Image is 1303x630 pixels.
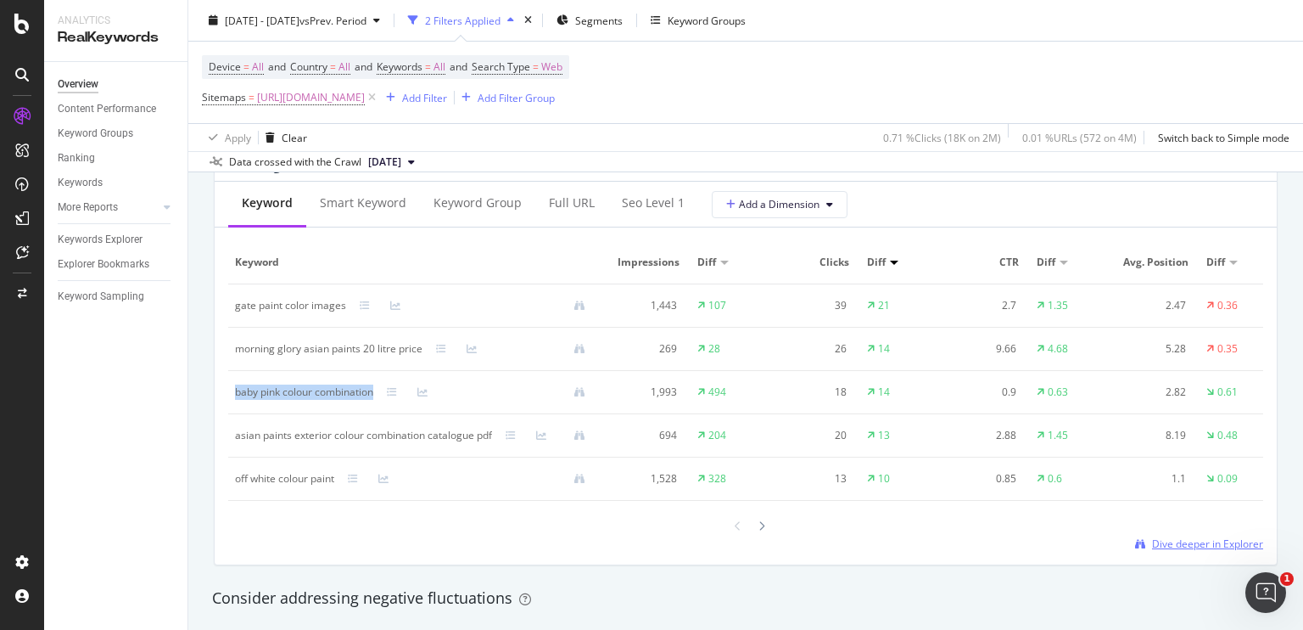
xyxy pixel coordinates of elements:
[209,59,241,74] span: Device
[867,255,886,270] span: Diff
[235,385,373,400] div: baby pink colour combination
[58,199,159,217] a: More Reports
[235,341,422,357] div: morning glory asian paints 20 litre price
[1135,537,1263,551] a: Dive deeper in Explorer
[952,428,1016,443] div: 2.88
[282,130,307,144] div: Clear
[433,194,522,211] div: Keyword Group
[402,90,447,104] div: Add Filter
[782,428,847,443] div: 20
[368,155,401,170] span: 2025 Aug. 4th
[612,471,677,487] div: 1,528
[1245,572,1286,613] iframe: Intercom live chat
[58,76,98,93] div: Overview
[235,428,492,443] div: asian paints exterior colour combination catalogue pdf
[878,471,890,487] div: 10
[1048,471,1062,487] div: 0.6
[235,471,334,487] div: off white colour paint
[1121,255,1188,270] span: Avg. Position
[708,471,726,487] div: 328
[58,288,176,306] a: Keyword Sampling
[952,471,1016,487] div: 0.85
[259,124,307,151] button: Clear
[541,55,562,79] span: Web
[1121,298,1186,313] div: 2.47
[202,90,246,104] span: Sitemaps
[229,155,361,170] div: Data crossed with the Crawl
[712,191,847,218] button: Add a Dimension
[726,197,819,211] span: Add a Dimension
[668,13,746,27] div: Keyword Groups
[708,385,726,400] div: 494
[1217,341,1238,357] div: 0.35
[521,12,535,29] div: times
[330,59,336,74] span: =
[550,7,629,34] button: Segments
[612,428,677,443] div: 694
[355,59,372,74] span: and
[58,14,174,28] div: Analytics
[1121,385,1186,400] div: 2.82
[450,59,467,74] span: and
[782,341,847,357] div: 26
[243,59,249,74] span: =
[878,428,890,443] div: 13
[782,385,847,400] div: 18
[878,385,890,400] div: 14
[708,341,720,357] div: 28
[249,90,254,104] span: =
[1158,130,1289,144] div: Switch back to Simple mode
[1121,428,1186,443] div: 8.19
[952,255,1019,270] span: CTR
[425,13,501,27] div: 2 Filters Applied
[225,130,251,144] div: Apply
[478,90,555,104] div: Add Filter Group
[58,125,133,143] div: Keyword Groups
[1037,255,1055,270] span: Diff
[952,385,1016,400] div: 0.9
[782,255,849,270] span: Clicks
[58,125,176,143] a: Keyword Groups
[708,298,726,313] div: 107
[952,341,1016,357] div: 9.66
[1121,341,1186,357] div: 5.28
[58,28,174,48] div: RealKeywords
[320,194,406,211] div: Smart Keyword
[401,7,521,34] button: 2 Filters Applied
[612,385,677,400] div: 1,993
[268,59,286,74] span: and
[379,87,447,108] button: Add Filter
[202,124,251,151] button: Apply
[58,231,143,249] div: Keywords Explorer
[212,588,1279,610] div: Consider addressing negative fluctuations
[58,288,144,306] div: Keyword Sampling
[235,255,595,270] span: Keyword
[433,55,445,79] span: All
[1048,428,1068,443] div: 1.45
[58,199,118,217] div: More Reports
[1121,471,1186,487] div: 1.1
[455,87,555,108] button: Add Filter Group
[1217,428,1238,443] div: 0.48
[622,194,685,211] div: seo Level 1
[242,194,293,211] div: Keyword
[708,428,726,443] div: 204
[612,298,677,313] div: 1,443
[1280,572,1294,586] span: 1
[58,149,95,167] div: Ranking
[644,7,752,34] button: Keyword Groups
[782,298,847,313] div: 39
[1217,298,1238,313] div: 0.36
[1217,385,1238,400] div: 0.61
[361,152,422,172] button: [DATE]
[697,255,716,270] span: Diff
[1217,471,1238,487] div: 0.09
[202,7,387,34] button: [DATE] - [DATE]vsPrev. Period
[612,341,677,357] div: 269
[257,86,365,110] span: [URL][DOMAIN_NAME]
[425,59,431,74] span: =
[58,231,176,249] a: Keywords Explorer
[612,255,679,270] span: Impressions
[533,59,539,74] span: =
[1151,124,1289,151] button: Switch back to Simple mode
